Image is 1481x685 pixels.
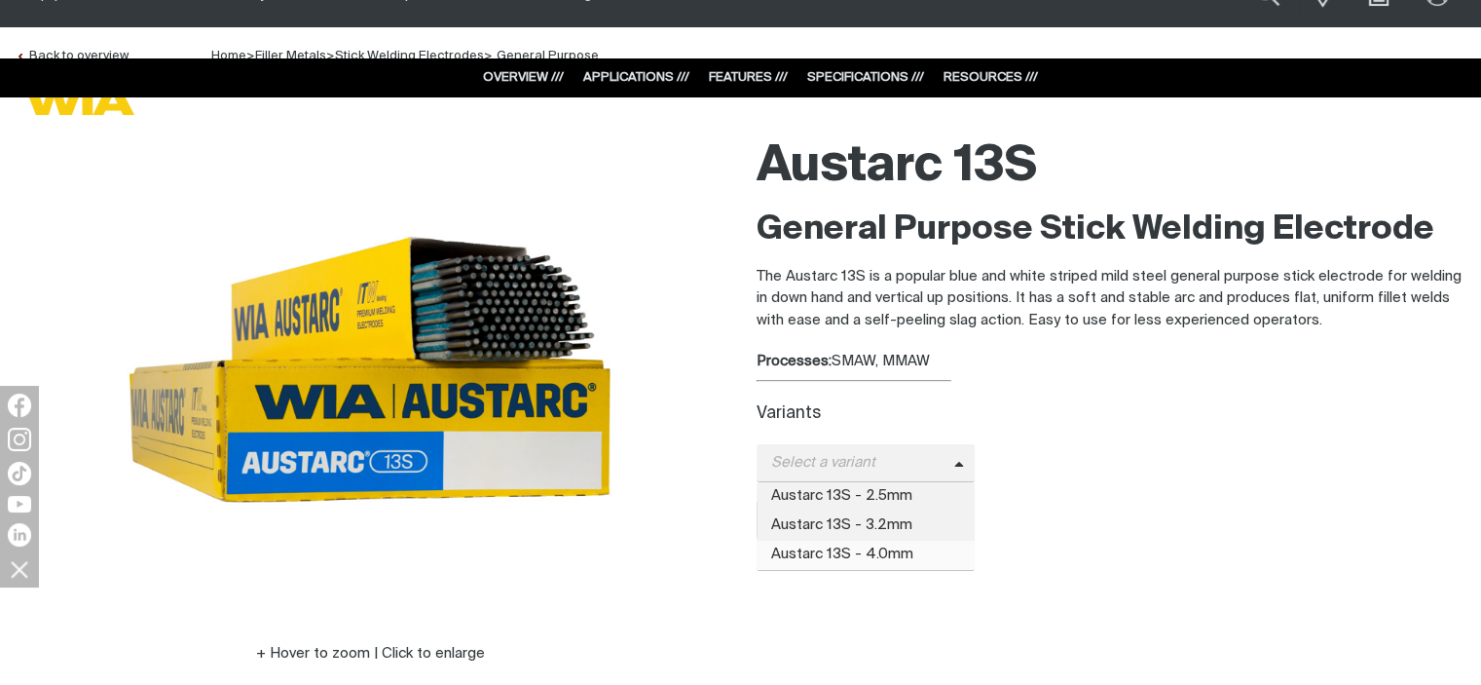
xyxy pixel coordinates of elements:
a: OVERVIEW /// [483,71,564,84]
span: Select a variant [757,452,954,475]
img: Instagram [8,428,31,451]
img: hide socials [3,552,36,586]
span: Austarc 13S - 2.5mm [757,482,976,512]
a: SPECIFICATIONS /// [807,71,924,84]
a: Filler Metals [255,50,326,62]
a: APPLICATIONS /// [583,71,689,84]
a: RESOURCES /// [944,71,1038,84]
img: LinkedIn [8,523,31,547]
span: > [484,50,493,62]
a: General Purpose [497,50,599,62]
h2: General Purpose Stick Welding Electrode [757,209,1466,251]
img: Facebook [8,394,31,417]
a: Home [211,48,246,62]
img: YouTube [8,496,31,513]
a: FEATURES /// [709,71,788,84]
span: > [246,50,255,62]
label: Variants [757,405,821,422]
button: Hover to zoom | Click to enlarge [244,642,497,666]
a: Stick Welding Electrodes [335,50,484,62]
strong: Processes: [757,354,832,368]
img: TikTok [8,462,31,485]
a: Back to overview [16,50,129,62]
img: Austarc 13S [127,126,613,613]
span: Austarc 13S - 3.2mm [757,512,976,541]
span: Home [211,50,246,62]
span: Austarc 13S - 4.0mm [757,541,976,570]
h1: Austarc 13S [757,135,1466,199]
span: > [326,50,335,62]
p: The Austarc 13S is a popular blue and white striped mild steel general purpose stick electrode fo... [757,266,1466,332]
div: SMAW, MMAW [757,351,1466,373]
